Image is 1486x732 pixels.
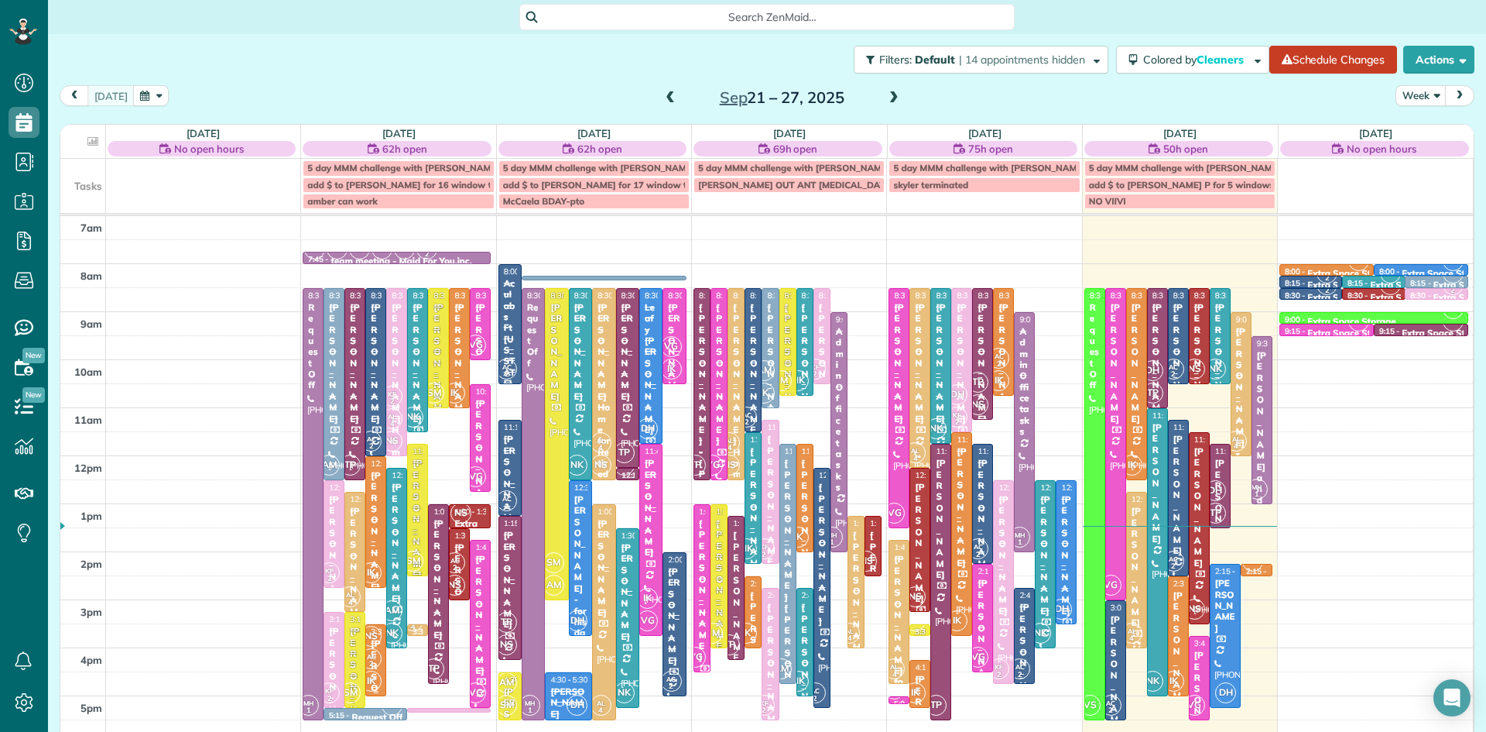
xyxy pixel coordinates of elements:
[503,434,517,534] div: [PERSON_NAME]
[502,363,512,371] span: AC
[936,446,978,456] span: 11:45 - 5:30
[894,542,931,552] span: 1:45 - 4:45
[1173,434,1184,556] div: [PERSON_NAME]
[340,455,361,476] span: TP
[454,302,465,424] div: [PERSON_NAME]
[350,494,392,504] span: 12:45 - 3:15
[947,384,967,405] span: DH
[417,247,437,262] small: 2
[953,411,961,419] span: KF
[1256,350,1268,684] div: [PERSON_NAME] and [DATE][PERSON_NAME]
[1131,506,1142,628] div: [PERSON_NAME]
[504,422,546,432] span: 11:15 - 1:15
[1215,446,1257,456] span: 11:45 - 1:30
[742,411,752,419] span: AC
[1019,314,1056,325] span: 9:00 - 2:00
[914,482,926,604] div: [PERSON_NAME]
[504,266,546,277] span: 8:00 - 10:30
[766,302,774,447] div: [PERSON_NAME]
[308,290,345,301] span: 8:30 - 5:30
[879,53,912,67] span: Filters:
[382,127,416,139] a: [DATE]
[1089,162,1366,174] span: 5 day MMM challenge with [PERSON_NAME] 2:00 P.M. to [DATE]
[621,302,635,402] div: [PERSON_NAME]
[503,162,780,174] span: 5 day MMM challenge with [PERSON_NAME] 2:00 P.M. to [DATE]
[1205,503,1226,524] span: TP
[1307,316,1395,327] div: Extra Space Storage
[1010,535,1029,550] small: 1
[475,387,522,397] span: 10:30 - 12:45
[328,494,340,617] div: [PERSON_NAME]
[388,412,396,421] span: AL
[956,446,967,569] div: [PERSON_NAME]
[802,446,844,456] span: 11:45 - 2:00
[1214,302,1226,424] div: [PERSON_NAME]
[543,552,564,573] span: SM
[328,302,340,424] div: [PERSON_NAME]
[784,302,792,447] div: [PERSON_NAME]
[1184,359,1205,380] span: NS
[526,302,540,369] div: Request Off
[621,531,659,541] span: 1:30 - 5:15
[771,370,792,391] span: SM
[350,290,392,301] span: 8:30 - 12:30
[60,85,89,106] button: prev
[391,482,402,604] div: [PERSON_NAME]
[767,290,809,301] span: 8:30 - 11:00
[320,572,339,586] small: 2
[852,530,860,675] div: [PERSON_NAME]
[699,290,741,301] span: 8:30 - 12:30
[1142,383,1163,404] span: TP
[998,302,1009,424] div: [PERSON_NAME]
[1132,290,1173,301] span: 8:30 - 12:30
[685,455,706,476] span: TP
[388,390,396,398] span: KF
[331,256,472,266] div: team meeting - Maid For You,inc.
[853,518,890,528] span: 1:15 - 4:00
[474,302,486,503] div: [PERSON_NAME] - World Team
[935,302,947,424] div: [PERSON_NAME]
[974,542,983,551] span: AC
[806,367,825,382] small: 2
[325,566,334,575] span: KF
[1143,53,1249,67] span: Colored by
[1089,195,1126,207] span: NO VIIVI
[870,518,907,528] span: 1:15 - 2:30
[1142,360,1163,381] span: DH
[1061,483,1103,493] span: 12:30 - 3:30
[1116,46,1269,74] button: Colored byCleaners
[1090,290,1127,301] span: 8:30 - 5:30
[1164,367,1183,382] small: 2
[754,360,775,381] span: AM
[450,503,471,524] span: NS
[773,127,806,139] a: [DATE]
[667,566,681,666] div: [PERSON_NAME]
[911,446,919,455] span: AL
[750,290,792,301] span: 8:30 - 11:30
[382,431,402,452] span: NS
[736,538,757,559] span: NK
[699,507,736,517] span: 1:00 - 4:30
[988,370,1009,391] span: IK
[936,290,978,301] span: 8:30 - 11:45
[382,394,402,409] small: 2
[914,302,926,424] div: [PERSON_NAME]
[884,503,905,524] span: VG
[371,290,413,301] span: 8:30 - 12:00
[760,542,769,551] span: KF
[503,530,517,630] div: [PERSON_NAME]
[1257,339,1294,349] span: 9:30 - 1:00
[947,415,967,430] small: 2
[698,302,706,725] div: [PERSON_NAME] - [PERSON_NAME] Funeral Home
[819,470,861,480] span: 12:15 - 5:15
[1359,127,1392,139] a: [DATE]
[698,162,975,174] span: 5 day MMM challenge with [PERSON_NAME] 2:00 P.M. to [DATE]
[998,494,1009,617] div: [PERSON_NAME]
[1248,487,1267,502] small: 1
[698,518,706,663] div: [PERSON_NAME]
[978,566,1015,576] span: 2:15 - 4:30
[503,195,584,207] span: McCaela BDAY-pto
[893,162,1170,174] span: 5 day MMM challenge with [PERSON_NAME] 2:00 P.M. to [DATE]
[307,162,584,174] span: 5 day MMM challenge with [PERSON_NAME] 2:00 P.M. to [DATE]
[749,302,757,447] div: [PERSON_NAME]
